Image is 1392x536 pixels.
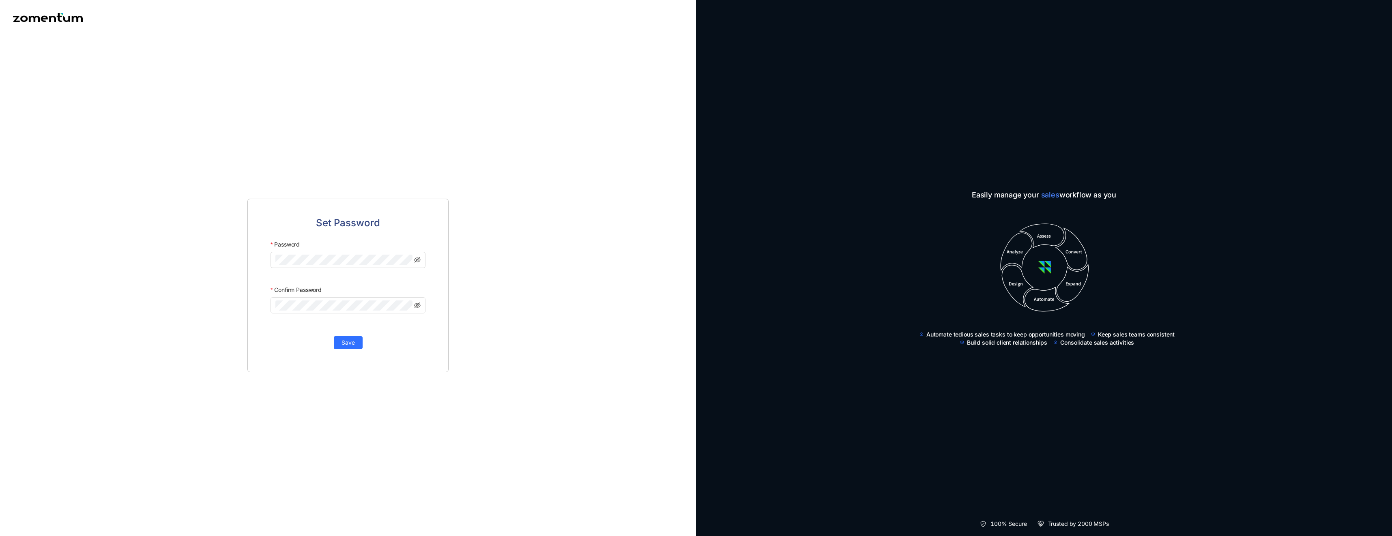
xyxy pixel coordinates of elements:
[334,336,363,349] button: Save
[342,338,355,347] span: Save
[926,330,1085,339] span: Automate tedious sales tasks to keep opportunities moving
[13,13,83,22] img: Zomentum logo
[1048,520,1109,528] span: Trusted by 2000 MSPs
[271,237,300,252] label: Password
[316,215,380,231] span: Set Password
[1060,339,1134,347] span: Consolidate sales activities
[275,255,412,265] input: Password
[990,520,1027,528] span: 100% Secure
[1098,330,1175,339] span: Keep sales teams consistent
[414,302,421,309] span: eye-invisible
[913,189,1175,201] span: Easily manage your workflow as you
[275,300,412,311] input: Confirm Password
[414,257,421,263] span: eye-invisible
[1041,191,1059,199] span: sales
[967,339,1048,347] span: Build solid client relationships
[271,283,322,297] label: Confirm Password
